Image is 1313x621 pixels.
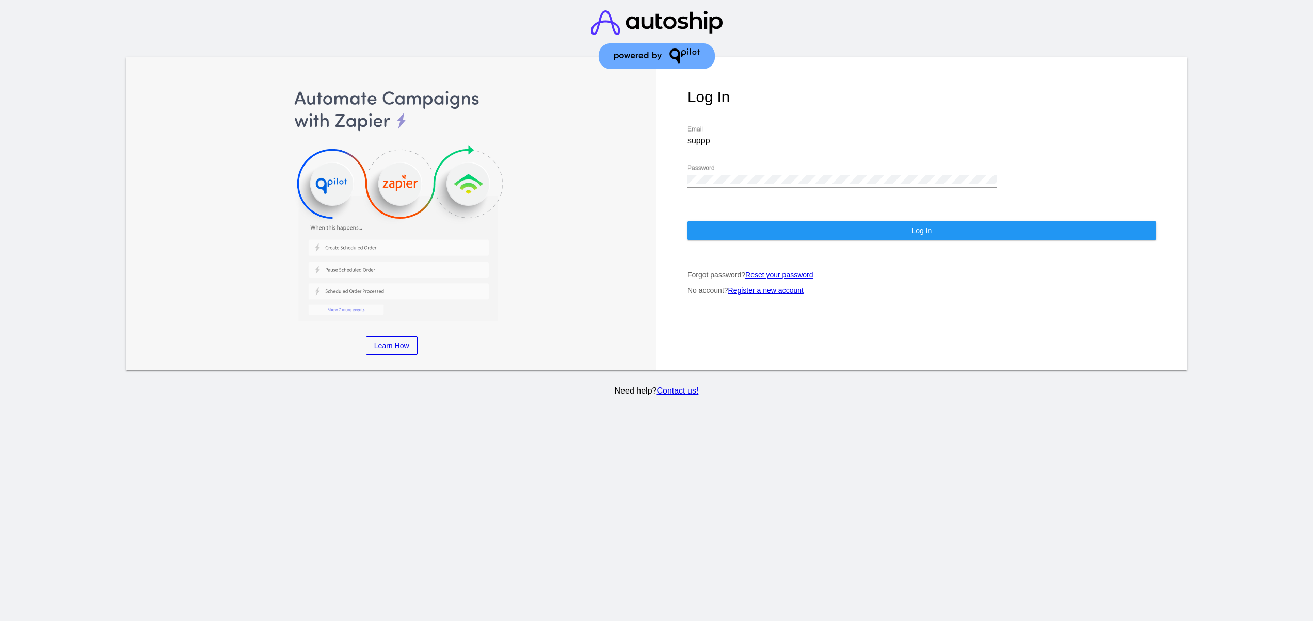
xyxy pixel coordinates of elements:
[687,221,1156,240] button: Log In
[124,386,1189,396] p: Need help?
[728,286,804,295] a: Register a new account
[374,341,409,350] span: Learn How
[745,271,813,279] a: Reset your password
[687,271,1156,279] p: Forgot password?
[687,286,1156,295] p: No account?
[911,226,932,235] span: Log In
[366,336,418,355] a: Learn How
[687,88,1156,106] h1: Log In
[157,88,626,321] img: Automate Campaigns with Zapier, QPilot and Klaviyo
[656,386,698,395] a: Contact us!
[687,136,997,145] input: Email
